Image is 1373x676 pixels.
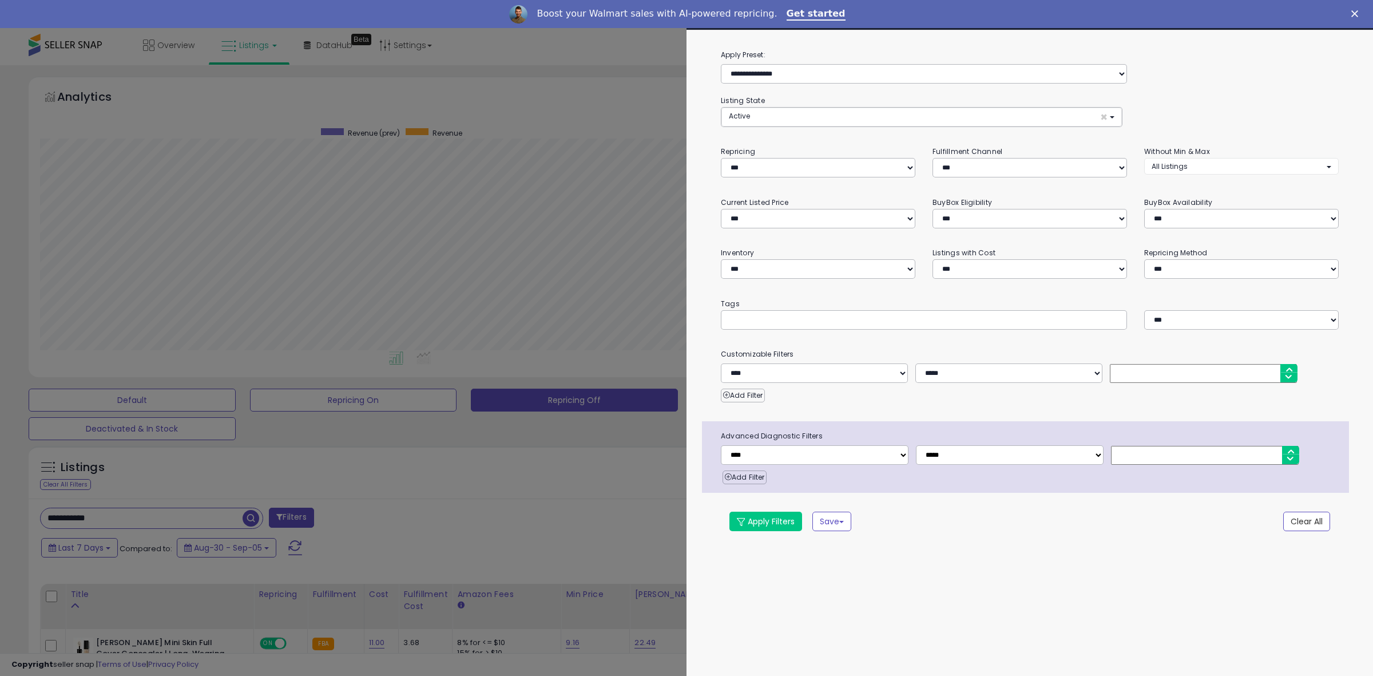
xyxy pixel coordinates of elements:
[721,197,788,207] small: Current Listed Price
[712,298,1347,310] small: Tags
[537,8,777,19] div: Boost your Walmart sales with AI-powered repricing.
[1351,10,1363,17] div: Close
[1152,161,1188,171] span: All Listings
[1100,111,1108,123] span: ×
[932,197,992,207] small: BuyBox Eligibility
[712,348,1347,361] small: Customizable Filters
[1144,197,1212,207] small: BuyBox Availability
[509,5,527,23] img: Profile image for Adrian
[787,8,846,21] a: Get started
[712,49,1347,61] label: Apply Preset:
[721,108,1122,126] button: Active ×
[721,147,755,156] small: Repricing
[721,389,765,402] button: Add Filter
[932,147,1002,156] small: Fulfillment Channel
[723,471,767,484] button: Add Filter
[1144,147,1210,156] small: Without Min & Max
[812,512,851,531] button: Save
[1144,158,1339,175] button: All Listings
[729,512,802,531] button: Apply Filters
[932,248,995,258] small: Listings with Cost
[729,111,750,121] span: Active
[1144,248,1208,258] small: Repricing Method
[721,96,765,105] small: Listing State
[712,430,1349,442] span: Advanced Diagnostic Filters
[721,248,754,258] small: Inventory
[1283,512,1330,531] button: Clear All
